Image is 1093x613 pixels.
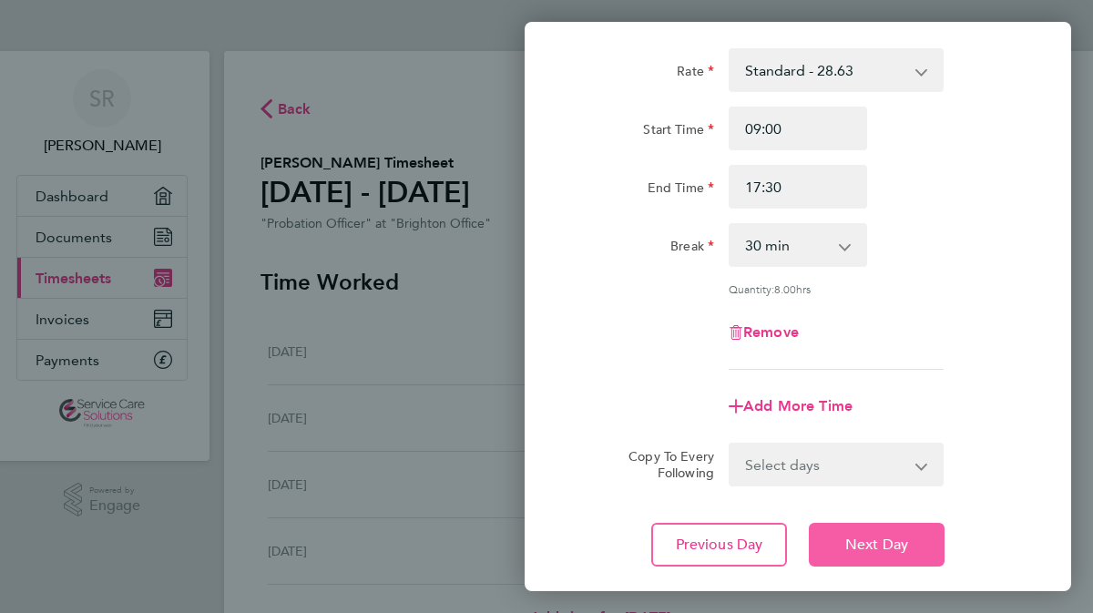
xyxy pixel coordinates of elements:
label: End Time [648,179,714,201]
label: Copy To Every Following [614,448,714,481]
label: Start Time [643,121,714,143]
button: Remove [729,325,799,340]
label: Rate [677,63,714,85]
span: Add More Time [743,397,853,414]
span: Remove [743,323,799,341]
label: Break [670,238,714,260]
span: 8.00 [774,281,796,296]
button: Previous Day [651,523,787,567]
button: Next Day [809,523,945,567]
span: Next Day [845,536,908,554]
div: Quantity: hrs [729,281,944,296]
span: Previous Day [676,536,763,554]
input: E.g. 18:00 [729,165,867,209]
input: E.g. 08:00 [729,107,867,150]
button: Add More Time [729,399,853,414]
